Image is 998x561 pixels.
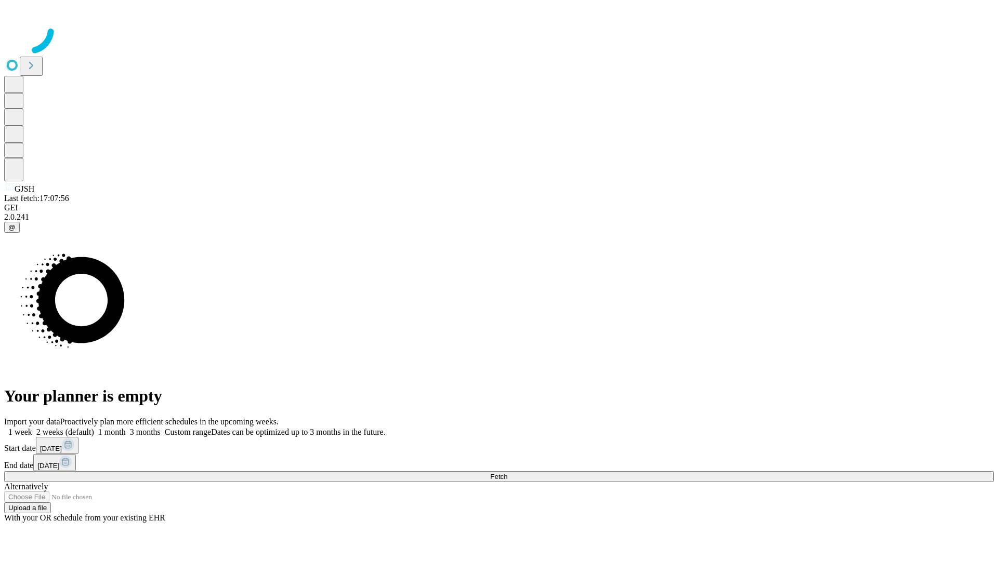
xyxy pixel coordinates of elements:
[98,428,126,436] span: 1 month
[8,223,16,231] span: @
[4,482,48,491] span: Alternatively
[4,454,994,471] div: End date
[4,513,165,522] span: With your OR schedule from your existing EHR
[4,203,994,212] div: GEI
[4,471,994,482] button: Fetch
[36,428,94,436] span: 2 weeks (default)
[60,417,279,426] span: Proactively plan more efficient schedules in the upcoming weeks.
[33,454,76,471] button: [DATE]
[130,428,161,436] span: 3 months
[4,386,994,406] h1: Your planner is empty
[36,437,78,454] button: [DATE]
[490,473,507,480] span: Fetch
[4,417,60,426] span: Import your data
[4,222,20,233] button: @
[4,212,994,222] div: 2.0.241
[37,462,59,470] span: [DATE]
[8,428,32,436] span: 1 week
[15,184,34,193] span: GJSH
[211,428,385,436] span: Dates can be optimized up to 3 months in the future.
[4,502,51,513] button: Upload a file
[4,194,69,203] span: Last fetch: 17:07:56
[165,428,211,436] span: Custom range
[40,445,62,452] span: [DATE]
[4,437,994,454] div: Start date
